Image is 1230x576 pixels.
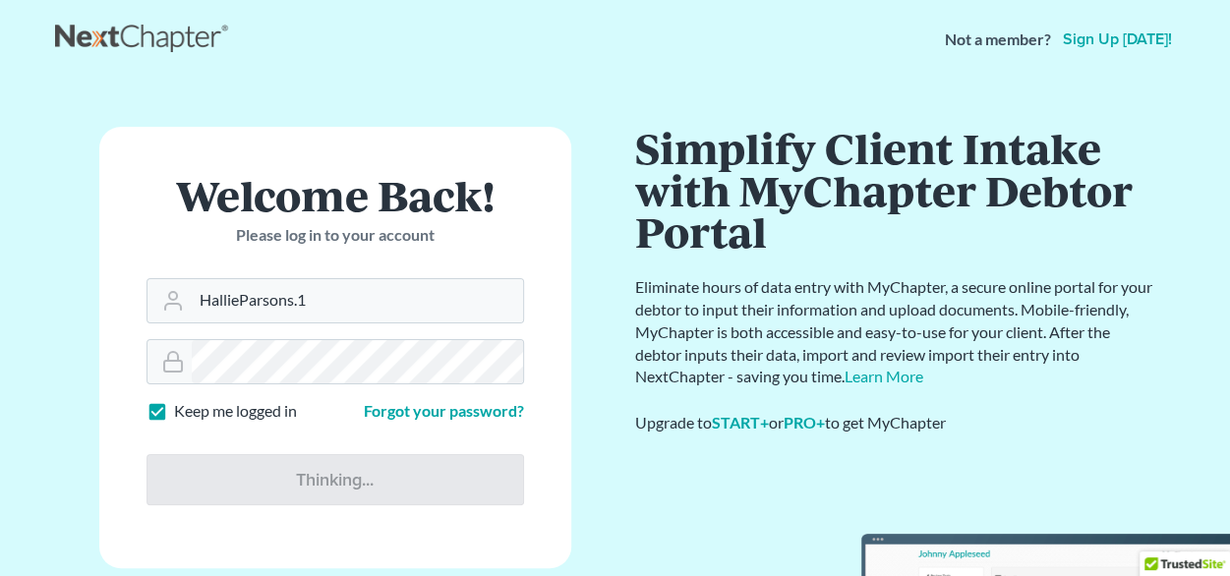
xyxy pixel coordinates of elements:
a: Sign up [DATE]! [1059,31,1176,47]
input: Email Address [192,279,523,322]
strong: Not a member? [945,29,1051,51]
h1: Simplify Client Intake with MyChapter Debtor Portal [635,127,1156,253]
h1: Welcome Back! [146,174,524,216]
p: Eliminate hours of data entry with MyChapter, a secure online portal for your debtor to input the... [635,276,1156,388]
a: PRO+ [784,413,825,432]
a: START+ [712,413,769,432]
div: Upgrade to or to get MyChapter [635,412,1156,434]
a: Learn More [845,367,923,385]
a: Forgot your password? [364,401,524,420]
input: Thinking... [146,454,524,505]
label: Keep me logged in [174,400,297,423]
p: Please log in to your account [146,224,524,247]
